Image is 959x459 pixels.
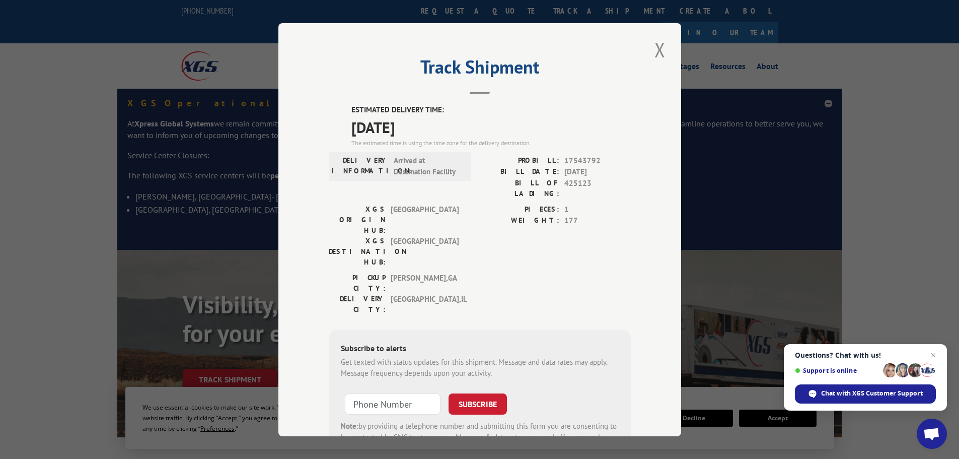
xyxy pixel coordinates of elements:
[391,204,459,235] span: [GEOGRAPHIC_DATA]
[564,215,631,227] span: 177
[351,104,631,116] label: ESTIMATED DELIVERY TIME:
[341,356,619,379] div: Get texted with status updates for this shipment. Message and data rates may apply. Message frequ...
[394,155,462,177] span: Arrived at Destination Facility
[480,215,559,227] label: WEIGHT:
[391,293,459,314] span: [GEOGRAPHIC_DATA] , IL
[345,393,440,414] input: Phone Number
[329,272,386,293] label: PICKUP CITY:
[480,177,559,199] label: BILL OF LADING:
[329,235,386,267] label: XGS DESTINATION HUB:
[564,155,631,166] span: 17543792
[480,155,559,166] label: PROBILL:
[564,166,631,178] span: [DATE]
[329,60,631,79] h2: Track Shipment
[351,138,631,147] div: The estimated time is using the time zone for the delivery destination.
[480,166,559,178] label: BILL DATE:
[329,204,386,235] label: XGS ORIGIN HUB:
[391,235,459,267] span: [GEOGRAPHIC_DATA]
[795,367,879,374] span: Support is online
[564,177,631,199] span: 425123
[391,272,459,293] span: [PERSON_NAME] , GA
[332,155,389,177] label: DELIVERY INFORMATION:
[341,420,619,454] div: by providing a telephone number and submitting this form you are consenting to be contacted by SM...
[821,389,923,398] span: Chat with XGS Customer Support
[341,421,358,430] strong: Note:
[651,36,669,63] button: Close modal
[564,204,631,215] span: 1
[449,393,507,414] button: SUBSCRIBE
[917,419,947,449] a: Open chat
[795,351,936,359] span: Questions? Chat with us!
[341,342,619,356] div: Subscribe to alerts
[329,293,386,314] label: DELIVERY CITY:
[351,115,631,138] span: [DATE]
[480,204,559,215] label: PIECES:
[795,384,936,404] span: Chat with XGS Customer Support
